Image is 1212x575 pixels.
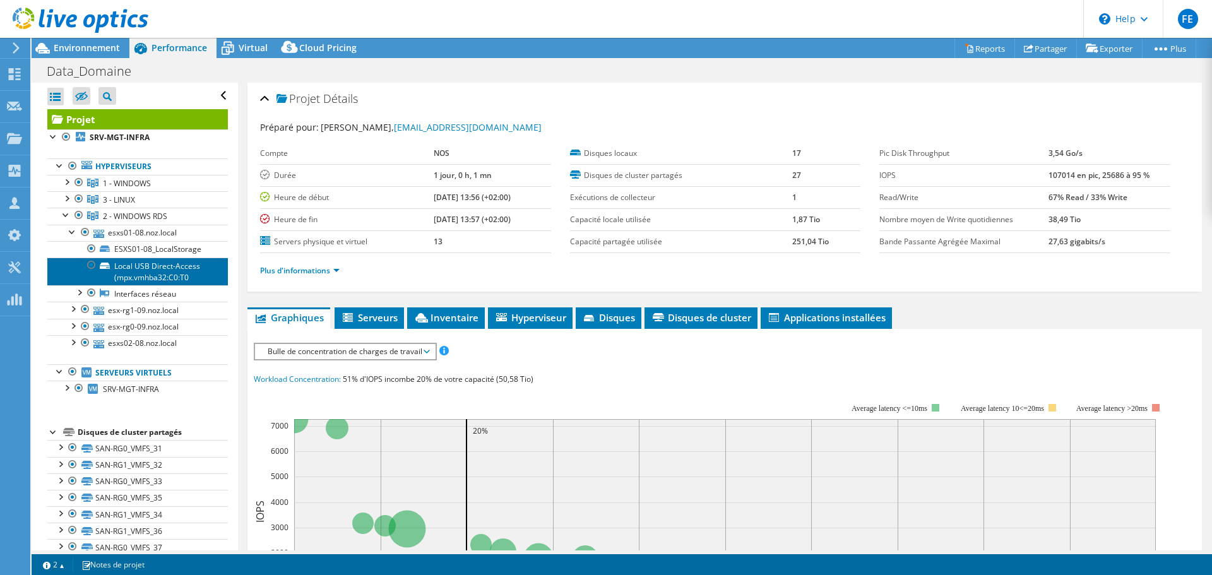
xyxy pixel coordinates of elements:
[961,404,1044,413] tspan: Average latency 10<=20ms
[341,311,398,324] span: Serveurs
[90,132,150,143] b: SRV-MGT-INFRA
[879,147,1049,160] label: Pic Disk Throughput
[1049,170,1150,181] b: 107014 en pic, 25686 à 95 %
[323,91,358,106] span: Détails
[47,506,228,523] a: SAN-RG1_VMFS_34
[73,557,153,572] a: Notes de projet
[47,175,228,191] a: 1 - WINDOWS
[260,213,433,226] label: Heure de fin
[47,285,228,302] a: Interfaces réseau
[1142,39,1196,58] a: Plus
[271,522,288,533] text: 3000
[879,169,1049,182] label: IOPS
[47,258,228,285] a: Local USB Direct-Access (mpx.vmhba32:C0:T0
[1049,148,1083,158] b: 3,54 Go/s
[582,311,635,324] span: Disques
[879,235,1049,248] label: Bande Passante Agrégée Maximal
[1099,13,1110,25] svg: \n
[1049,192,1127,203] b: 67% Read / 33% Write
[47,523,228,539] a: SAN-RG1_VMFS_36
[276,93,320,105] span: Projet
[47,457,228,473] a: SAN-RG1_VMFS_32
[954,39,1015,58] a: Reports
[260,265,340,276] a: Plus d'informations
[47,319,228,335] a: esx-rg0-09.noz.local
[47,208,228,224] a: 2 - WINDOWS RDS
[47,364,228,381] a: Serveurs virtuels
[271,497,288,507] text: 4000
[394,121,542,133] a: [EMAIL_ADDRESS][DOMAIN_NAME]
[1178,9,1198,29] span: FE
[47,473,228,490] a: SAN-RG0_VMFS_33
[260,191,433,204] label: Heure de début
[254,311,324,324] span: Graphiques
[260,147,433,160] label: Compte
[47,490,228,506] a: SAN-RG0_VMFS_35
[253,501,267,523] text: IOPS
[78,425,228,440] div: Disques de cluster partagés
[47,241,228,258] a: ESXS01-08_LocalStorage
[434,214,511,225] b: [DATE] 13:57 (+02:00)
[792,214,820,225] b: 1,87 Tio
[1014,39,1077,58] a: Partager
[879,213,1049,226] label: Nombre moyen de Write quotidiennes
[151,42,207,54] span: Performance
[852,404,927,413] tspan: Average latency <=10ms
[260,235,433,248] label: Servers physique et virtuel
[47,109,228,129] a: Projet
[271,446,288,456] text: 6000
[47,129,228,146] a: SRV-MGT-INFRA
[299,42,357,54] span: Cloud Pricing
[792,192,797,203] b: 1
[47,191,228,208] a: 3 - LINUX
[434,170,492,181] b: 1 jour, 0 h, 1 mn
[1049,236,1105,247] b: 27,63 gigabits/s
[47,539,228,555] a: SAN-RG0_VMFS_37
[792,148,801,158] b: 17
[239,42,268,54] span: Virtual
[41,64,151,78] h1: Data_Domaine
[254,374,341,384] span: Workload Concentration:
[260,169,433,182] label: Durée
[473,425,488,436] text: 20%
[343,374,533,384] span: 51% d'IOPS incombe 20% de votre capacité (50,58 Tio)
[570,235,792,248] label: Capacité partagée utilisée
[260,121,319,133] label: Préparé pour:
[570,169,792,182] label: Disques de cluster partagés
[792,170,801,181] b: 27
[103,194,135,205] span: 3 - LINUX
[47,158,228,175] a: Hyperviseurs
[47,225,228,241] a: esxs01-08.noz.local
[47,335,228,352] a: esxs02-08.noz.local
[651,311,751,324] span: Disques de cluster
[271,471,288,482] text: 5000
[434,236,443,247] b: 13
[47,440,228,456] a: SAN-RG0_VMFS_31
[434,192,511,203] b: [DATE] 13:56 (+02:00)
[1076,39,1143,58] a: Exporter
[1076,404,1148,413] text: Average latency >20ms
[570,191,792,204] label: Exécutions de collecteur
[879,191,1049,204] label: Read/Write
[34,557,73,572] a: 2
[103,384,159,394] span: SRV-MGT-INFRA
[103,178,151,189] span: 1 - WINDOWS
[47,302,228,318] a: esx-rg1-09.noz.local
[570,213,792,226] label: Capacité locale utilisée
[494,311,566,324] span: Hyperviseur
[47,381,228,397] a: SRV-MGT-INFRA
[570,147,792,160] label: Disques locaux
[271,547,288,558] text: 2000
[1049,214,1081,225] b: 38,49 Tio
[261,344,429,359] span: Bulle de concentration de charges de travail
[767,311,886,324] span: Applications installées
[271,420,288,431] text: 7000
[103,211,167,222] span: 2 - WINDOWS RDS
[413,311,478,324] span: Inventaire
[434,148,449,158] b: NOS
[321,121,542,133] span: [PERSON_NAME],
[792,236,829,247] b: 251,04 Tio
[54,42,120,54] span: Environnement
